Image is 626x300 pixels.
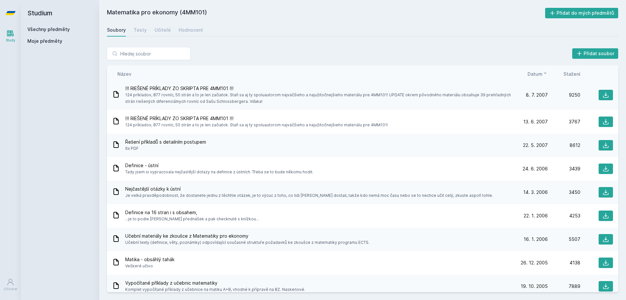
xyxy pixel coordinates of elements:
div: 3450 [548,189,580,196]
span: !!! RIEŠENÉ PRÍKLADY ZO SKRIPTA PRE 4MM101 !!! [125,85,513,92]
div: Soubory [107,27,126,33]
span: 26. 12. 2005 [521,260,548,266]
a: Učitelé [155,24,171,37]
span: 124 príkladov, 877 rovníc, 50 strán a to je len začiatok. Staň sa aj ty spoluautorom najväčšieho ... [125,92,513,105]
span: !!! RIEŠENÉ PRÍKLADY ZO SKRIPTA PRE 4MM101 !!! [125,115,388,122]
span: Nejčastější otázky k ústní [125,186,493,192]
span: Učební texty (definice, věty, poznámky) odpovídající současné struktuře požadavků ke zkoušce z ma... [125,239,369,246]
div: Učitelé [155,27,171,33]
div: 8612 [548,142,580,149]
h2: Matematika pro ekonomy (4MM101) [107,8,545,18]
div: 3439 [548,166,580,172]
span: ...je to podle [PERSON_NAME] přednášek a pak checknuté s knížkou... [125,216,259,222]
span: 124 príkladov, 877 rovníc, 50 strán a to je len začiatok. Staň sa aj ty spoluautorom najväčšieho ... [125,122,388,128]
span: 14. 3. 2006 [523,189,548,196]
button: Název [117,71,131,77]
div: 9250 [548,92,580,98]
a: Všechny předměty [27,26,70,32]
span: 22. 1. 2006 [524,213,548,219]
span: Definice - ústní [125,162,313,169]
button: Přidat soubor [572,48,619,59]
span: 13. 6. 2007 [523,118,548,125]
button: Stažení [563,71,580,77]
div: Uživatel [4,287,17,292]
div: Testy [134,27,147,33]
button: Datum [528,71,548,77]
div: Hodnocení [179,27,203,33]
span: Moje předměty [27,38,62,44]
span: Komplet vypočítané příklady z učebnice na matiku A+B, vhodné k přípravě na BZ. Naskenové. [125,286,305,293]
span: Matika - obsáhlý tahák [125,256,174,263]
span: Řešení příkladů s detailním postupem [125,139,206,145]
div: Study [6,38,15,43]
span: 16. 1. 2006 [524,236,548,243]
span: Tady jsem si vypracovala nejčastější dotazy na definice z ústních. Třeba se to bude někomu hodit. [125,169,313,175]
span: Je velká pravděpodobnost, že dostanete jednu z těchhle otázek, je to výcuc z toho, co lidi [PERSO... [125,192,493,199]
button: Přidat do mých předmětů [545,8,619,18]
div: 4138 [548,260,580,266]
div: 3767 [548,118,580,125]
a: Hodnocení [179,24,203,37]
span: Definice na 16 stran i s obsahem, [125,209,259,216]
span: Učební materiály ke zkoušce z Matematiky pro ekonomy [125,233,369,239]
input: Hledej soubor [107,47,190,60]
span: 19. 10. 2005 [521,283,548,290]
span: 6x PDF [125,145,206,152]
div: 5507 [548,236,580,243]
span: Datum [528,71,543,77]
span: Vypočítané příklady z učebnic matematiky [125,280,305,286]
span: 22. 5. 2007 [523,142,548,149]
a: Soubory [107,24,126,37]
span: 24. 6. 2006 [523,166,548,172]
span: Veškeré učivo [125,263,174,269]
span: 8. 7. 2007 [526,92,548,98]
a: Testy [134,24,147,37]
div: 7889 [548,283,580,290]
div: 4253 [548,213,580,219]
a: Study [1,26,20,46]
a: Uživatel [1,275,20,295]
